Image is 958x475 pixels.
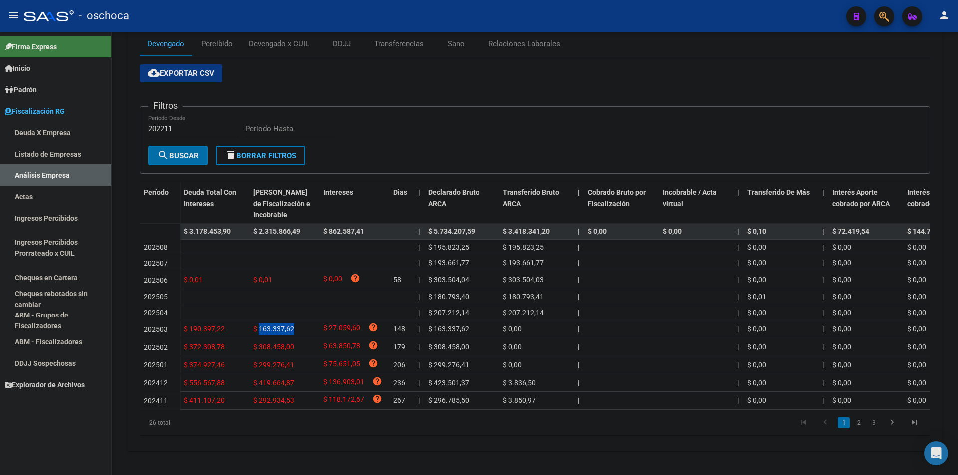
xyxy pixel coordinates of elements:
span: $ 0,00 [588,227,607,235]
a: go to previous page [816,417,835,428]
mat-icon: cloud_download [148,67,160,79]
datatable-header-cell: | [733,182,743,226]
span: | [578,325,579,333]
span: $ 195.823,25 [503,243,544,251]
datatable-header-cell: Incobrable / Acta virtual [659,182,733,226]
span: 202411 [144,397,168,405]
span: $ 0,00 [832,309,851,317]
span: | [822,188,824,196]
span: | [418,343,420,351]
div: Relaciones Laborales [488,38,560,49]
span: $ 3.178.453,90 [184,227,231,235]
span: | [822,276,824,284]
span: | [418,243,420,251]
i: help [368,322,378,332]
span: $ 163.337,62 [428,325,469,333]
span: | [578,343,579,351]
span: | [418,396,420,404]
span: $ 296.785,50 [428,396,469,404]
span: $ 136.903,01 [323,376,364,390]
span: $ 27.059,60 [323,322,360,336]
span: Transferido De Más [747,188,810,196]
span: $ 0,00 [747,309,766,317]
span: | [418,309,420,317]
div: Open Intercom Messenger [924,441,948,465]
span: $ 0,00 [907,325,926,333]
datatable-header-cell: | [414,182,424,226]
span: | [822,379,824,387]
button: Borrar Filtros [216,146,305,165]
span: $ 0,00 [907,293,926,301]
span: $ 0,00 [747,276,766,284]
span: $ 0,00 [832,325,851,333]
i: help [372,376,382,386]
span: Buscar [157,151,199,160]
span: Borrar Filtros [225,151,296,160]
span: $ 423.501,37 [428,379,469,387]
span: $ 0,00 [907,379,926,387]
datatable-header-cell: Transferido De Más [743,182,818,226]
a: go to first page [794,417,813,428]
span: | [578,188,580,196]
span: | [737,188,739,196]
span: $ 0,00 [907,396,926,404]
span: $ 5.734.207,59 [428,227,475,235]
span: $ 118.172,67 [323,394,364,407]
span: 202501 [144,361,168,369]
span: $ 144.720,22 [907,227,948,235]
span: | [822,293,824,301]
i: help [368,358,378,368]
span: $ 0,00 [832,361,851,369]
span: 58 [393,276,401,284]
datatable-header-cell: Período [140,182,180,224]
span: $ 207.212,14 [428,309,469,317]
datatable-header-cell: Deuda Total Con Intereses [180,182,249,226]
span: - oschoca [79,5,129,27]
span: $ 0,00 [907,259,926,267]
div: Sano [448,38,465,49]
span: 202504 [144,309,168,317]
span: $ 0,00 [663,227,682,235]
span: | [822,227,824,235]
span: 202505 [144,293,168,301]
span: $ 0,00 [503,343,522,351]
span: | [578,396,579,404]
span: $ 190.397,22 [184,325,225,333]
span: $ 0,00 [747,325,766,333]
a: 3 [868,417,880,428]
span: $ 0,01 [184,276,203,284]
mat-icon: menu [8,9,20,21]
span: [PERSON_NAME] de Fiscalización e Incobrable [253,188,310,219]
span: | [822,309,824,317]
span: | [822,396,824,404]
span: | [737,325,739,333]
span: Período [144,188,169,196]
span: | [578,293,579,301]
span: $ 0,00 [747,343,766,351]
datatable-header-cell: Cobrado Bruto por Fiscalización [584,182,659,226]
span: $ 372.308,78 [184,343,225,351]
datatable-header-cell: Declarado Bruto ARCA [424,182,499,226]
span: | [578,379,579,387]
span: $ 0,10 [747,227,766,235]
span: $ 0,00 [747,243,766,251]
datatable-header-cell: Deuda Bruta Neto de Fiscalización e Incobrable [249,182,319,226]
span: $ 2.315.866,49 [253,227,300,235]
span: $ 0,00 [832,259,851,267]
span: | [737,259,739,267]
div: Devengado [147,38,184,49]
span: Intereses [323,188,353,196]
span: $ 3.418.341,20 [503,227,550,235]
span: Exportar CSV [148,69,214,78]
span: $ 0,00 [503,361,522,369]
span: | [822,361,824,369]
div: Devengado x CUIL [249,38,309,49]
span: $ 72.419,54 [832,227,869,235]
a: 1 [838,417,850,428]
span: $ 0,00 [907,343,926,351]
datatable-header-cell: | [574,182,584,226]
span: $ 0,00 [747,396,766,404]
span: $ 195.823,25 [428,243,469,251]
span: | [578,243,579,251]
span: $ 0,00 [747,361,766,369]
